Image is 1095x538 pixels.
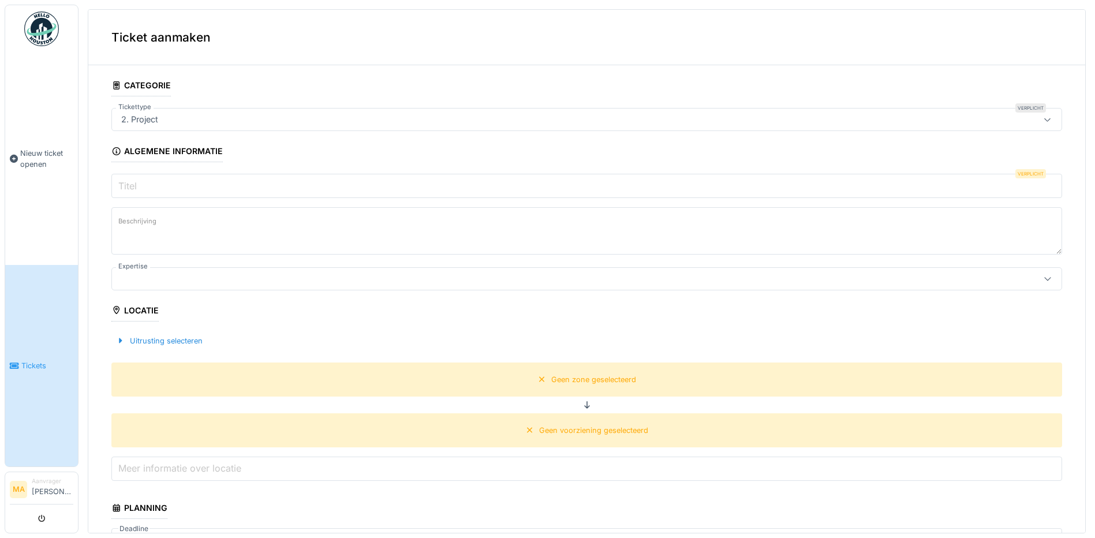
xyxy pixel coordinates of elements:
a: MA Aanvrager[PERSON_NAME] [10,477,73,505]
div: Uitrusting selecteren [111,333,207,349]
img: Badge_color-CXgf-gQk.svg [24,12,59,46]
a: Tickets [5,265,78,466]
span: Nieuw ticket openen [20,148,73,170]
label: Tickettype [116,102,154,112]
label: Titel [116,179,139,193]
label: Meer informatie over locatie [116,461,244,475]
span: Tickets [21,360,73,371]
div: Planning [111,499,167,519]
div: 2. Project [117,113,163,126]
div: Geen voorziening geselecteerd [539,425,648,436]
div: Algemene informatie [111,143,223,162]
li: [PERSON_NAME] [32,477,73,502]
div: Ticket aanmaken [88,10,1085,65]
div: Verplicht [1015,103,1046,113]
div: Categorie [111,77,171,96]
label: Deadline [118,522,150,535]
label: Beschrijving [116,214,159,229]
div: Aanvrager [32,477,73,485]
div: Verplicht [1015,169,1046,178]
div: Locatie [111,302,159,322]
li: MA [10,481,27,498]
label: Expertise [116,261,150,271]
a: Nieuw ticket openen [5,53,78,265]
div: Geen zone geselecteerd [551,374,636,385]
